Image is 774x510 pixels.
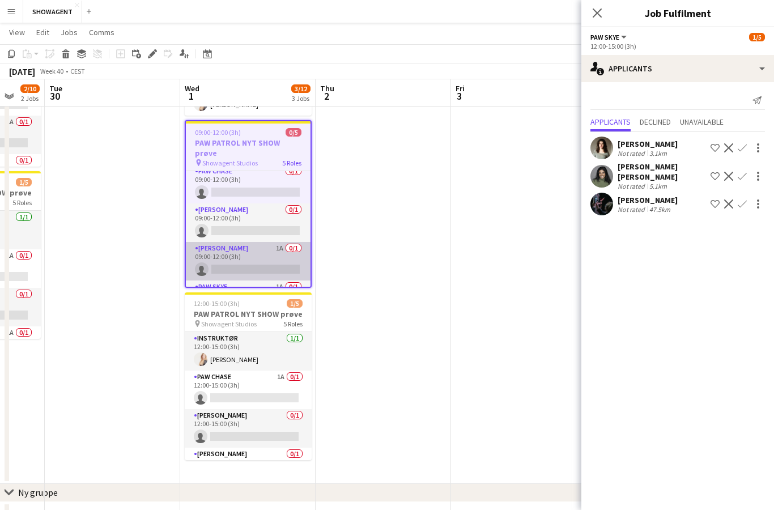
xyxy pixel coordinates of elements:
div: [PERSON_NAME] [PERSON_NAME] [618,161,706,182]
span: 09:00-12:00 (3h) [195,128,241,137]
app-card-role: [PERSON_NAME]0/109:00-12:00 (3h) [186,203,311,242]
a: Edit [32,25,54,40]
div: Ny gruppe [18,487,58,498]
button: SHOWAGENT [23,1,82,23]
span: 5 Roles [12,198,32,207]
span: Showagent Studios [201,320,257,328]
span: View [9,27,25,37]
div: [PERSON_NAME] [618,139,678,149]
span: PAW SKYE [590,33,619,41]
div: Not rated [618,205,647,214]
span: 1 [183,90,199,103]
app-card-role: INSTRUKTØR1/112:00-15:00 (3h)[PERSON_NAME] [185,332,312,371]
span: Wed [185,83,199,93]
span: Fri [456,83,465,93]
div: [DATE] [9,66,35,77]
a: View [5,25,29,40]
app-card-role: PAW CHASE0/109:00-12:00 (3h) [186,165,311,203]
span: 2 [318,90,334,103]
span: Jobs [61,27,78,37]
div: 3.1km [647,149,669,158]
span: 0/5 [286,128,301,137]
app-job-card: 09:00-12:00 (3h)0/5PAW PATROL NYT SHOW prøve Showagent Studios5 RolesINSTRUKTØR0/109:00-12:00 (3h... [185,120,312,288]
span: 3 [454,90,465,103]
span: Week 40 [37,67,66,75]
app-job-card: 12:00-15:00 (3h)1/5PAW PATROL NYT SHOW prøve Showagent Studios5 RolesINSTRUKTØR1/112:00-15:00 (3h... [185,292,312,460]
span: Edit [36,27,49,37]
app-card-role: [PERSON_NAME]1A0/109:00-12:00 (3h) [186,242,311,280]
span: 1/5 [749,33,765,41]
h3: PAW PATROL NYT SHOW prøve [186,138,311,158]
app-card-role: PAW CHASE1A0/112:00-15:00 (3h) [185,371,312,409]
div: Not rated [618,149,647,158]
app-card-role: PAW SKYE1A0/1 [186,280,311,319]
span: Declined [640,118,671,126]
span: 1/5 [287,299,303,308]
span: 12:00-15:00 (3h) [194,299,240,308]
span: Applicants [590,118,631,126]
app-card-role: [PERSON_NAME]0/112:00-15:00 (3h) [185,448,312,486]
app-card-role: [PERSON_NAME]0/112:00-15:00 (3h) [185,409,312,448]
span: 3/12 [291,84,311,93]
a: Comms [84,25,119,40]
div: Applicants [581,55,774,82]
span: Comms [89,27,114,37]
div: 5.1km [647,182,669,190]
div: [PERSON_NAME] [618,195,678,205]
span: 30 [48,90,62,103]
span: Tue [49,83,62,93]
button: PAW SKYE [590,33,628,41]
span: Showagent Studios [202,159,258,167]
span: 1/5 [16,178,32,186]
span: Unavailable [680,118,724,126]
h3: Job Fulfilment [581,6,774,20]
h3: PAW PATROL NYT SHOW prøve [185,309,312,319]
div: CEST [70,67,85,75]
div: 3 Jobs [292,94,310,103]
div: 47.5km [647,205,673,214]
span: 2/10 [20,84,40,93]
a: Jobs [56,25,82,40]
div: Not rated [618,182,647,190]
span: 5 Roles [283,320,303,328]
span: 5 Roles [282,159,301,167]
div: 2 Jobs [21,94,39,103]
span: Thu [320,83,334,93]
div: 12:00-15:00 (3h) [590,42,765,50]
